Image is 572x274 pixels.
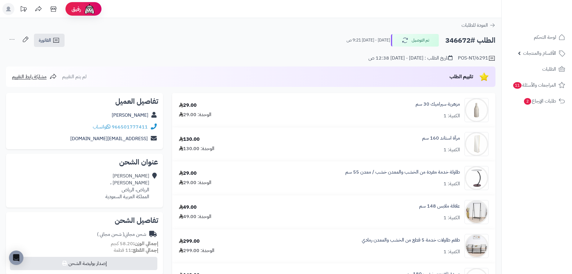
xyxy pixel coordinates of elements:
span: الفاتورة [39,37,51,44]
div: الكمية: 1 [443,214,460,221]
span: 2 [524,98,531,105]
a: العودة للطلبات [462,22,495,29]
a: علاقة ملابس 148 سم [419,203,460,210]
span: المراجعات والأسئلة [513,81,556,89]
a: مشاركة رابط التقييم [12,73,57,80]
a: 966501777411 [112,123,148,131]
a: تحديثات المنصة [16,3,31,17]
span: الطلبات [542,65,556,73]
span: الأقسام والمنتجات [523,49,556,57]
div: [PERSON_NAME] [PERSON_NAME] ، الرياض، الرياض المملكة العربية السعودية [105,173,149,200]
span: لم يتم التقييم [62,73,86,80]
span: رفيق [71,5,81,13]
div: 49.00 [179,204,197,211]
small: 11 قطعة [114,247,158,254]
h2: تفاصيل الشحن [11,217,158,224]
div: Open Intercom Messenger [9,251,23,265]
div: 29.00 [179,102,197,109]
h2: الطلب #346672 [445,34,495,47]
button: إصدار بوليصة الشحن [10,257,157,270]
a: طاولة خدمة مفردة من الخشب والمعدن خشب / معدن 55 سم [345,169,460,176]
span: تقييم الطلب [449,73,473,80]
div: الوحدة: 130.00 [179,145,214,152]
div: شحن مجاني [97,231,146,238]
div: 130.00 [179,136,200,143]
a: المراجعات والأسئلة11 [505,78,568,92]
span: طلبات الإرجاع [523,97,556,105]
a: الفاتورة [34,34,65,47]
small: [DATE] - [DATE] 9:21 ص [347,37,390,43]
img: 1695903216-2-90x90.jpg [465,132,488,156]
div: 29.00 [179,170,197,177]
img: 1663857759-110306010363-90x90.png [465,98,488,122]
div: الوحدة: 49.00 [179,213,211,220]
span: مشاركة رابط التقييم [12,73,47,80]
img: ai-face.png [83,3,95,15]
strong: إجمالي الوزن: [133,240,158,247]
span: العودة للطلبات [462,22,488,29]
small: 58.20 كجم [111,240,158,247]
img: 1741871134-1-90x90.jpg [465,234,488,258]
button: تم التوصيل [391,34,439,47]
div: الكمية: 1 [443,112,460,119]
div: الوحدة: 29.00 [179,179,211,186]
span: ( شحن مجاني ) [97,231,124,238]
div: الوحدة: 299.00 [179,247,214,254]
div: تاريخ الطلب : [DATE] - [DATE] 12:38 ص [368,55,452,62]
a: لوحة التحكم [505,30,568,45]
div: الكمية: 1 [443,248,460,255]
a: [EMAIL_ADDRESS][DOMAIN_NAME] [70,135,148,142]
img: logo-2.png [531,14,566,27]
div: الوحدة: 29.00 [179,111,211,118]
div: الكمية: 1 [443,180,460,187]
a: طقم طاولات خدمة 5 قطع من الخشب والمعدن رمادي [362,237,460,244]
a: مزهرية سيراميك 30 سم [416,101,460,108]
img: 1716218085-110108010155-90x90.jpg [465,166,488,190]
div: الكمية: 1 [443,146,460,153]
a: الطلبات [505,62,568,76]
h2: تفاصيل العميل [11,98,158,105]
span: لوحة التحكم [534,33,556,42]
a: [PERSON_NAME] [112,112,148,119]
a: مرآة استاند 160 سم [422,135,460,142]
a: واتساب [93,123,110,131]
div: POS-NT/6291 [458,55,495,62]
img: 1741545660-1-90x90.jpg [465,200,488,224]
strong: إجمالي القطع: [131,247,158,254]
span: 11 [513,82,522,89]
h2: عنوان الشحن [11,159,158,166]
div: 299.00 [179,238,200,245]
a: طلبات الإرجاع2 [505,94,568,108]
